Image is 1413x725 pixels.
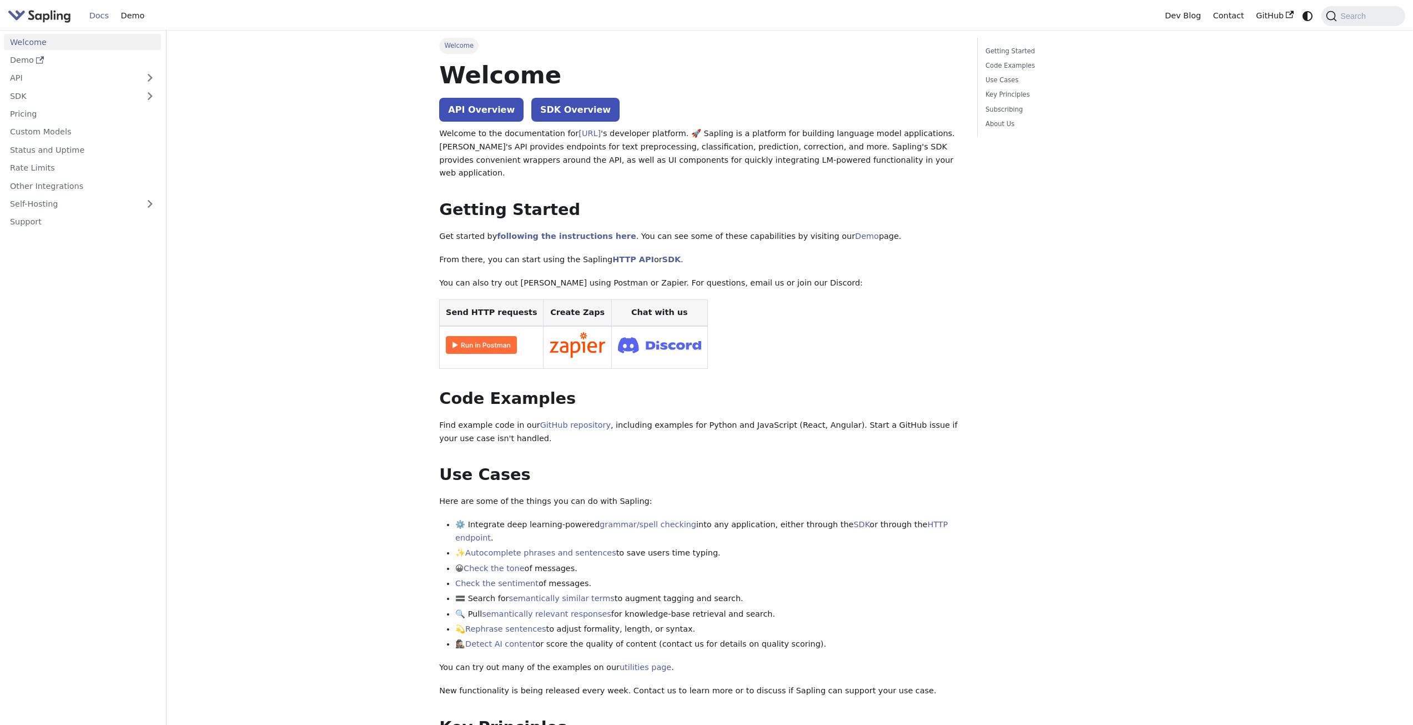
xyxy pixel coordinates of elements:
h1: Welcome [439,60,961,90]
a: HTTP endpoint [455,520,948,542]
a: About Us [985,119,1136,129]
h2: Use Cases [439,465,961,485]
th: Chat with us [611,300,707,326]
img: Run in Postman [446,336,517,354]
a: Dev Blog [1159,7,1206,24]
p: You can also try out [PERSON_NAME] using Postman or Zapier. For questions, email us or join our D... [439,277,961,290]
a: Detect AI content [465,639,535,648]
li: 🔍 Pull for knowledge-base retrieval and search. [455,608,961,621]
a: Key Principles [985,89,1136,100]
a: SDK Overview [531,98,620,122]
button: Expand sidebar category 'API' [139,70,161,86]
a: semantically similar terms [509,594,614,603]
a: Other Integrations [4,178,161,194]
a: SDK [4,88,139,104]
a: GitHub repository [540,421,611,429]
button: Switch between dark and light mode (currently system mode) [1300,8,1316,24]
a: Status and Uptime [4,142,161,158]
h2: Getting Started [439,200,961,220]
nav: Breadcrumbs [439,38,961,53]
a: Getting Started [985,46,1136,57]
li: of messages. [455,577,961,591]
span: Welcome [439,38,479,53]
img: Join Discord [618,334,701,357]
li: ⚙️ Integrate deep learning-powered into any application, either through the or through the . [455,518,961,545]
a: SDK [853,520,869,529]
a: Support [4,214,161,230]
a: Code Examples [985,61,1136,71]
a: Check the sentiment [455,579,539,588]
p: Here are some of the things you can do with Sapling: [439,495,961,508]
a: SDK [662,255,681,264]
img: Connect in Zapier [550,332,605,358]
p: Get started by . You can see some of these capabilities by visiting our page. [439,230,961,243]
p: You can try out many of the examples on our . [439,661,961,674]
a: Docs [83,7,115,24]
li: 💫 to adjust formality, length, or syntax. [455,623,961,636]
a: semantically relevant responses [482,609,611,618]
p: Find example code in our , including examples for Python and JavaScript (React, Angular). Start a... [439,419,961,446]
a: API Overview [439,98,524,122]
a: following the instructions here [497,232,636,241]
p: New functionality is being released every week. Contact us to learn more or to discuss if Sapling... [439,684,961,698]
a: Contact [1207,7,1250,24]
a: utilities page [620,663,671,672]
a: Rate Limits [4,160,161,176]
a: Demo [4,52,161,68]
a: Rephrase sentences [465,624,546,633]
a: GitHub [1250,7,1299,24]
p: Welcome to the documentation for 's developer platform. 🚀 Sapling is a platform for building lang... [439,127,961,180]
a: Custom Models [4,124,161,140]
li: 🟰 Search for to augment tagging and search. [455,592,961,606]
button: Search (Command+K) [1321,6,1405,26]
a: Demo [855,232,879,241]
p: From there, you can start using the Sapling or . [439,253,961,267]
a: Use Cases [985,75,1136,86]
a: Welcome [4,34,161,50]
img: Sapling.ai [8,8,71,24]
a: Self-Hosting [4,196,161,212]
a: Sapling.aiSapling.ai [8,8,75,24]
a: API [4,70,139,86]
a: HTTP API [612,255,654,264]
th: Send HTTP requests [440,300,544,326]
a: Pricing [4,106,161,122]
a: Demo [115,7,150,24]
th: Create Zaps [544,300,612,326]
li: 😀 of messages. [455,562,961,576]
a: Subscribing [985,104,1136,115]
h2: Code Examples [439,389,961,409]
a: Check the tone [464,564,524,573]
a: grammar/spell checking [600,520,696,529]
li: 🕵🏽‍♀️ or score the quality of content (contact us for details on quality scoring). [455,638,961,651]
span: Search [1337,12,1372,21]
a: Autocomplete phrases and sentences [465,548,616,557]
li: ✨ to save users time typing. [455,547,961,560]
a: [URL] [579,129,601,138]
button: Expand sidebar category 'SDK' [139,88,161,104]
